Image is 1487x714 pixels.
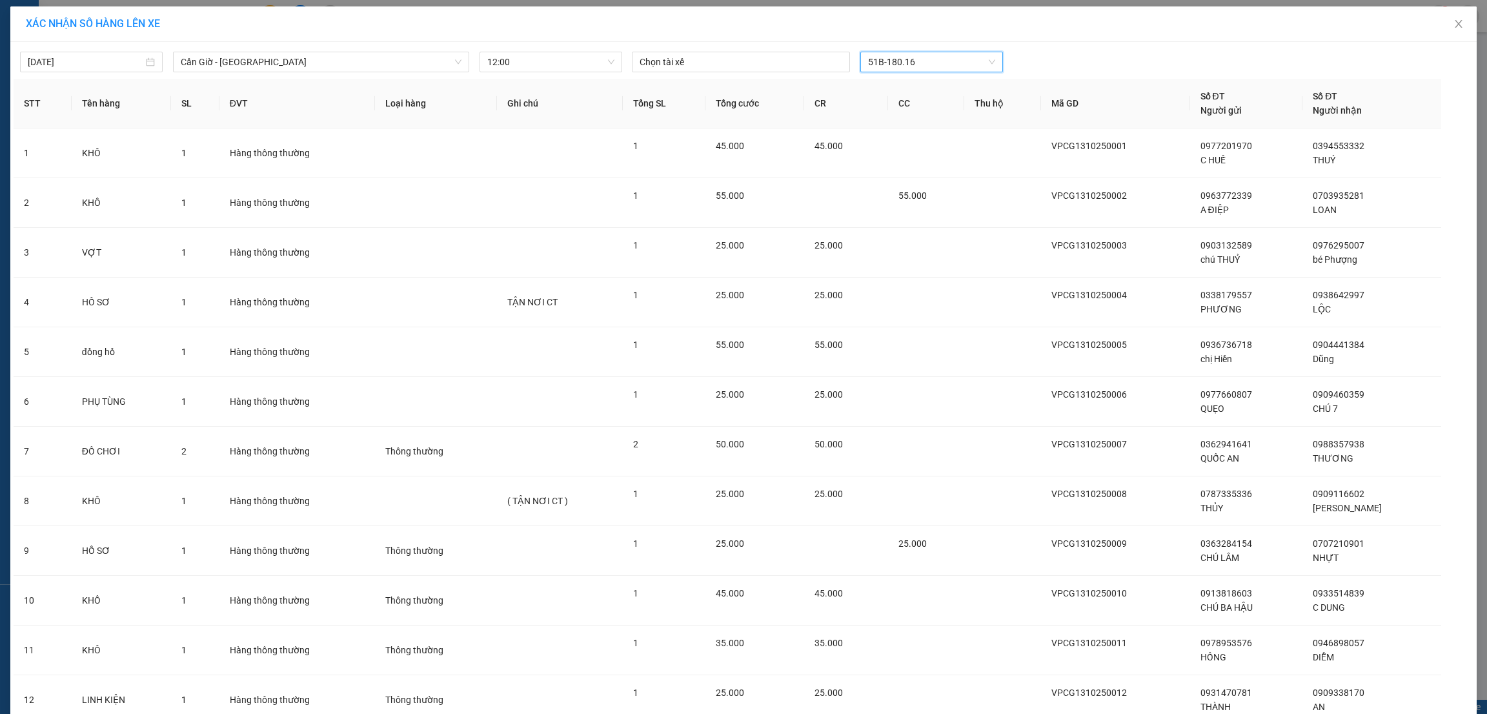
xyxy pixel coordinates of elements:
span: 1 [633,389,638,400]
span: DIỄM [1313,652,1334,662]
td: 5 [14,327,72,377]
span: 0904441384 [1313,340,1364,350]
span: 45.000 [716,141,744,151]
span: 55.000 [716,340,744,350]
span: 35.000 [716,638,744,648]
span: 25.000 [716,389,744,400]
th: Ghi chú [497,79,623,128]
th: STT [14,79,72,128]
td: Thông thường [375,576,497,626]
span: 1 [633,638,638,648]
span: 55.000 [814,340,843,350]
span: 0703935281 [1313,190,1364,201]
span: 1 [181,695,187,705]
span: 25.000 [814,290,843,300]
span: 35.000 [814,638,843,648]
span: 0909338170 [1313,688,1364,698]
span: 25.000 [898,538,927,549]
span: 55.000 [716,190,744,201]
th: Loại hàng [375,79,497,128]
span: close [1453,19,1464,29]
td: KHÔ [72,626,172,675]
span: 1 [633,290,638,300]
span: LOAN [1313,205,1337,215]
td: HỒ SƠ [72,278,172,327]
span: THƯƠNG [1313,453,1353,464]
span: 25.000 [716,688,744,698]
span: 0946898057 [1313,638,1364,648]
span: 45.000 [814,588,843,598]
span: Số ĐT [1200,91,1225,101]
span: VPCG1310250003 [1051,240,1127,250]
span: VPCG1310250004 [1051,290,1127,300]
span: 25.000 [716,538,744,549]
th: Tên hàng [72,79,172,128]
span: 0363284154 [1200,538,1252,549]
span: 51B-180.16 [868,52,995,72]
span: QUỐC AN [1200,453,1239,464]
td: Hàng thông thường [219,427,375,476]
button: Close [1441,6,1477,43]
span: 0707210901 [1313,538,1364,549]
span: chú THUỶ [1200,254,1240,265]
span: Người gửi [1200,105,1242,116]
span: 50.000 [814,439,843,449]
span: 0362941641 [1200,439,1252,449]
span: HỒNG [1200,652,1226,662]
th: ĐVT [219,79,375,128]
span: 2 [181,446,187,456]
td: Hàng thông thường [219,278,375,327]
td: Hàng thông thường [219,178,375,228]
th: Mã GD [1041,79,1190,128]
span: NHỰT [1313,553,1339,563]
span: CHÚ BA HẬU [1200,602,1253,613]
span: THUÝ [1313,155,1335,165]
span: 25.000 [716,489,744,499]
span: 0787335336 [1200,489,1252,499]
span: 2 [633,439,638,449]
span: CHÚ 7 [1313,403,1338,414]
span: CHÚ LÂM [1200,553,1239,563]
td: Hàng thông thường [219,526,375,576]
span: VPCG1310250005 [1051,340,1127,350]
span: 0933514839 [1313,588,1364,598]
span: Cần Giờ - Sài Gòn [181,52,461,72]
span: Số ĐT [1313,91,1337,101]
span: 0909460359 [1313,389,1364,400]
td: 2 [14,178,72,228]
span: 25.000 [814,489,843,499]
th: SL [171,79,219,128]
span: down [454,58,462,66]
span: Người nhận [1313,105,1362,116]
span: VPCG1310250002 [1051,190,1127,201]
span: 0963772339 [1200,190,1252,201]
td: Hàng thông thường [219,128,375,178]
span: C HUẾ [1200,155,1226,165]
td: KHÔ [72,128,172,178]
span: 1 [633,538,638,549]
span: chị Hiền [1200,354,1232,364]
td: VỢT [72,228,172,278]
span: 25.000 [716,290,744,300]
td: Hàng thông thường [219,476,375,526]
span: 1 [633,688,638,698]
span: XÁC NHẬN SỐ HÀNG LÊN XE [26,17,160,30]
th: Thu hộ [964,79,1041,128]
span: Dũng [1313,354,1334,364]
span: 1 [181,546,187,556]
td: 9 [14,526,72,576]
span: VPCG1310250010 [1051,588,1127,598]
span: 1 [181,198,187,208]
td: Hàng thông thường [219,626,375,675]
span: 0977201970 [1200,141,1252,151]
span: VPCG1310250008 [1051,489,1127,499]
span: THỦY [1200,503,1223,513]
td: 6 [14,377,72,427]
span: 50.000 [716,439,744,449]
td: 7 [14,427,72,476]
span: bé Phượng [1313,254,1357,265]
span: LỘC [1313,304,1331,314]
span: 1 [633,588,638,598]
span: 1 [633,190,638,201]
span: 1 [181,595,187,606]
